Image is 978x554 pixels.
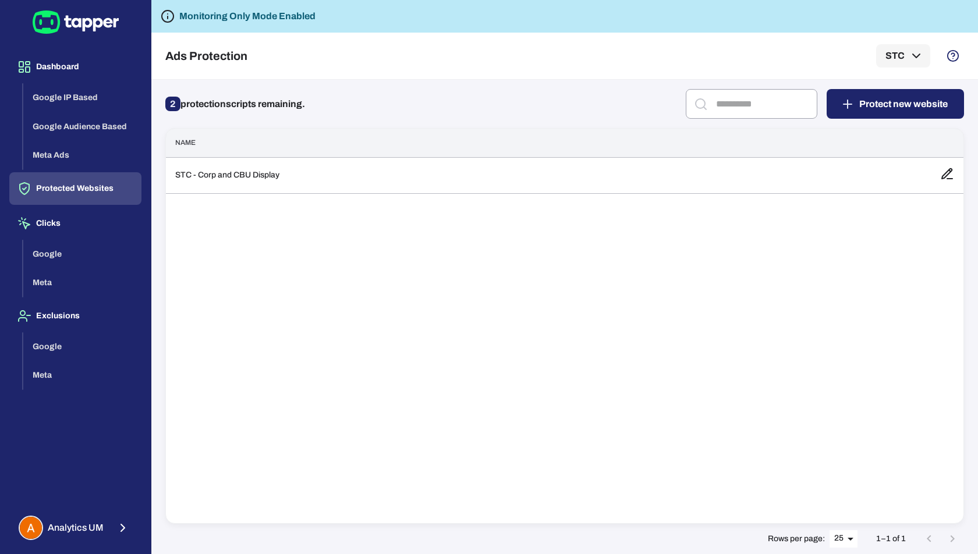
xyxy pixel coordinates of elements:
[23,268,141,297] button: Meta
[23,248,141,258] a: Google
[9,310,141,320] a: Exclusions
[23,370,141,379] a: Meta
[23,120,141,130] a: Google Audience Based
[830,530,857,547] div: 25
[23,277,141,287] a: Meta
[166,129,931,157] th: Name
[23,361,141,390] button: Meta
[9,51,141,83] button: Dashboard
[20,517,42,539] img: Analytics UM
[876,534,906,544] p: 1–1 of 1
[9,61,141,71] a: Dashboard
[161,9,175,23] svg: Tapper is not blocking any fraudulent activity for this domain
[876,44,930,68] button: STC
[23,240,141,269] button: Google
[23,141,141,170] button: Meta Ads
[23,150,141,159] a: Meta Ads
[9,183,141,193] a: Protected Websites
[23,83,141,112] button: Google IP Based
[9,172,141,205] button: Protected Websites
[179,9,316,23] h6: Monitoring Only Mode Enabled
[768,534,825,544] p: Rows per page:
[165,97,180,111] span: 2
[165,49,247,63] h5: Ads Protection
[9,511,141,545] button: Analytics UMAnalytics UM
[9,300,141,332] button: Exclusions
[9,218,141,228] a: Clicks
[827,89,964,119] button: Protect new website
[23,112,141,141] button: Google Audience Based
[9,207,141,240] button: Clicks
[23,332,141,361] button: Google
[23,92,141,102] a: Google IP Based
[165,95,305,113] p: protection scripts remaining.
[23,340,141,350] a: Google
[166,157,931,193] td: STC - Corp and CBU Display
[48,522,104,534] span: Analytics UM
